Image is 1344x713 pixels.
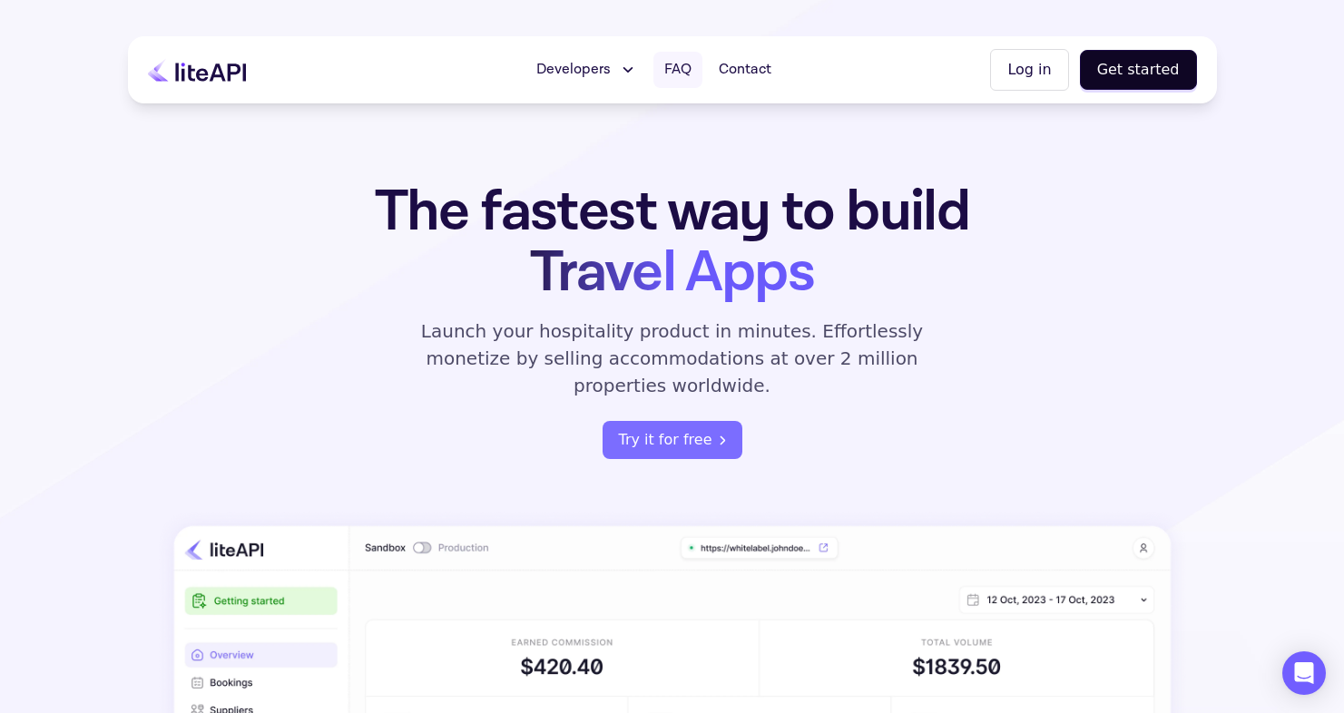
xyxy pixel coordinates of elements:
[1080,50,1197,90] button: Get started
[664,59,692,81] span: FAQ
[1282,651,1326,695] div: Open Intercom Messenger
[603,421,742,459] button: Try it for free
[400,317,945,399] p: Launch your hospitality product in minutes. Effortlessly monetize by selling accommodations at ov...
[536,59,611,81] span: Developers
[719,59,771,81] span: Contact
[530,235,814,310] span: Travel Apps
[653,52,702,88] a: FAQ
[603,421,742,459] a: register
[708,52,782,88] a: Contact
[990,49,1068,91] button: Log in
[318,181,1027,303] h1: The fastest way to build
[525,52,648,88] button: Developers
